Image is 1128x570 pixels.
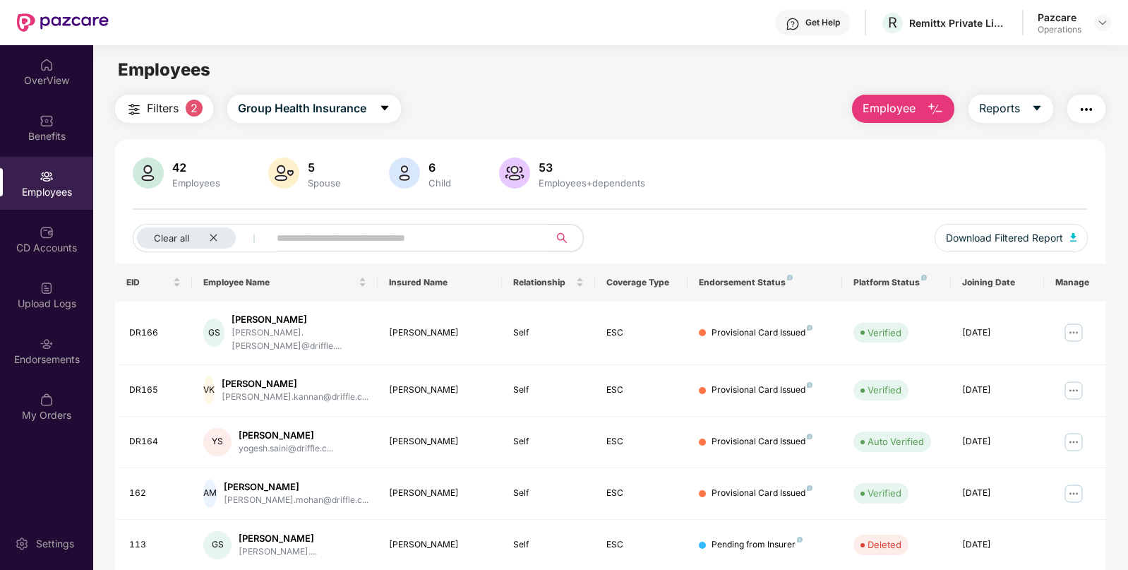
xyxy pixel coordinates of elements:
[147,100,179,117] span: Filters
[227,95,401,123] button: Group Health Insurancecaret-down
[40,393,54,407] img: svg+xml;base64,PHN2ZyBpZD0iTXlfT3JkZXJzIiBkYXRhLW5hbWU9Ik15IE9yZGVycyIgeG1sbnM9Imh0dHA6Ly93d3cudz...
[389,538,490,552] div: [PERSON_NAME]
[115,263,193,302] th: EID
[305,160,344,174] div: 5
[133,158,164,189] img: svg+xml;base64,PHN2ZyB4bWxucz0iaHR0cDovL3d3dy53My5vcmcvMjAwMC9zdmciIHhtbG5zOnhsaW5rPSJodHRwOi8vd3...
[536,160,648,174] div: 53
[239,545,317,559] div: [PERSON_NAME]....
[115,95,213,123] button: Filters2
[305,177,344,189] div: Spouse
[606,487,677,500] div: ESC
[807,434,812,439] img: svg+xml;base64,PHN2ZyB4bWxucz0iaHR0cDovL3d3dy53My5vcmcvMjAwMC9zdmciIHdpZHRoPSI4IiBoZWlnaHQ9IjgiIH...
[868,486,901,500] div: Verified
[268,158,299,189] img: svg+xml;base64,PHN2ZyB4bWxucz0iaHR0cDovL3d3dy53My5vcmcvMjAwMC9zdmciIHhtbG5zOnhsaW5rPSJodHRwOi8vd3...
[129,435,181,449] div: DR164
[389,384,490,397] div: [PERSON_NAME]
[962,326,1033,340] div: [DATE]
[513,326,584,340] div: Self
[513,435,584,449] div: Self
[606,326,677,340] div: ESC
[222,391,368,404] div: [PERSON_NAME].kannan@driffle.c...
[962,384,1033,397] div: [DATE]
[962,435,1033,449] div: [DATE]
[787,275,793,280] img: svg+xml;base64,PHN2ZyB4bWxucz0iaHR0cDovL3d3dy53My5vcmcvMjAwMC9zdmciIHdpZHRoPSI4IiBoZWlnaHQ9IjgiIH...
[868,538,901,552] div: Deleted
[606,384,677,397] div: ESC
[606,435,677,449] div: ESC
[1031,102,1043,115] span: caret-down
[548,232,576,244] span: search
[192,263,378,302] th: Employee Name
[1038,11,1081,24] div: Pazcare
[40,337,54,351] img: svg+xml;base64,PHN2ZyBpZD0iRW5kb3JzZW1lbnRzIiB4bWxucz0iaHR0cDovL3d3dy53My5vcmcvMjAwMC9zdmciIHdpZH...
[863,100,916,117] span: Employee
[426,160,454,174] div: 6
[786,17,800,31] img: svg+xml;base64,PHN2ZyBpZD0iSGVscC0zMngzMiIgeG1sbnM9Imh0dHA6Ly93d3cudzMub3JnLzIwMDAvc3ZnIiB3aWR0aD...
[169,160,223,174] div: 42
[513,487,584,500] div: Self
[502,263,595,302] th: Relationship
[40,58,54,72] img: svg+xml;base64,PHN2ZyBpZD0iSG9tZSIgeG1sbnM9Imh0dHA6Ly93d3cudzMub3JnLzIwMDAvc3ZnIiB3aWR0aD0iMjAiIG...
[203,277,356,288] span: Employee Name
[40,225,54,239] img: svg+xml;base64,PHN2ZyBpZD0iQ0RfQWNjb3VudHMiIGRhdGEtbmFtZT0iQ0QgQWNjb3VudHMiIHhtbG5zPSJodHRwOi8vd3...
[868,326,901,340] div: Verified
[232,313,367,326] div: [PERSON_NAME]
[921,275,927,280] img: svg+xml;base64,PHN2ZyB4bWxucz0iaHR0cDovL3d3dy53My5vcmcvMjAwMC9zdmciIHdpZHRoPSI4IiBoZWlnaHQ9IjgiIH...
[699,277,831,288] div: Endorsement Status
[40,281,54,295] img: svg+xml;base64,PHN2ZyBpZD0iVXBsb2FkX0xvZ3MiIGRhdGEtbmFtZT0iVXBsb2FkIExvZ3MiIHhtbG5zPSJodHRwOi8vd3...
[232,326,367,353] div: [PERSON_NAME].[PERSON_NAME]@driffle....
[238,100,366,117] span: Group Health Insurance
[807,485,812,491] img: svg+xml;base64,PHN2ZyB4bWxucz0iaHR0cDovL3d3dy53My5vcmcvMjAwMC9zdmciIHdpZHRoPSI4IiBoZWlnaHQ9IjgiIH...
[712,384,812,397] div: Provisional Card Issued
[927,101,944,118] img: svg+xml;base64,PHN2ZyB4bWxucz0iaHR0cDovL3d3dy53My5vcmcvMjAwMC9zdmciIHhtbG5zOnhsaW5rPSJodHRwOi8vd3...
[129,487,181,500] div: 162
[129,326,181,340] div: DR166
[186,100,203,117] span: 2
[126,101,143,118] img: svg+xml;base64,PHN2ZyB4bWxucz0iaHR0cDovL3d3dy53My5vcmcvMjAwMC9zdmciIHdpZHRoPSIyNCIgaGVpZ2h0PSIyNC...
[1070,233,1077,242] img: svg+xml;base64,PHN2ZyB4bWxucz0iaHR0cDovL3d3dy53My5vcmcvMjAwMC9zdmciIHhtbG5zOnhsaW5rPSJodHRwOi8vd3...
[379,102,390,115] span: caret-down
[868,383,901,397] div: Verified
[1078,101,1095,118] img: svg+xml;base64,PHN2ZyB4bWxucz0iaHR0cDovL3d3dy53My5vcmcvMjAwMC9zdmciIHdpZHRoPSIyNCIgaGVpZ2h0PSIyNC...
[203,376,215,405] div: VK
[239,532,317,545] div: [PERSON_NAME]
[968,95,1053,123] button: Reportscaret-down
[513,277,573,288] span: Relationship
[1097,17,1108,28] img: svg+xml;base64,PHN2ZyBpZD0iRHJvcGRvd24tMzJ4MzIiIHhtbG5zPSJodHRwOi8vd3d3LnczLm9yZy8yMDAwL3N2ZyIgd2...
[203,480,217,508] div: AM
[951,263,1044,302] th: Joining Date
[224,480,368,494] div: [PERSON_NAME]
[378,263,501,302] th: Insured Name
[209,233,218,242] span: close
[203,428,232,456] div: YS
[935,224,1088,252] button: Download Filtered Report
[169,177,223,189] div: Employees
[868,434,924,449] div: Auto Verified
[536,177,648,189] div: Employees+dependents
[389,158,420,189] img: svg+xml;base64,PHN2ZyB4bWxucz0iaHR0cDovL3d3dy53My5vcmcvMjAwMC9zdmciIHhtbG5zOnhsaW5rPSJodHRwOi8vd3...
[712,538,803,552] div: Pending from Insurer
[129,384,181,397] div: DR165
[126,277,171,288] span: EID
[712,435,812,449] div: Provisional Card Issued
[979,100,1020,117] span: Reports
[548,224,584,252] button: search
[1062,431,1085,453] img: manageButton
[1062,321,1085,344] img: manageButton
[239,442,333,456] div: yogesh.saini@driffle.c...
[133,224,274,252] button: Clear allclose
[807,325,812,331] img: svg+xml;base64,PHN2ZyB4bWxucz0iaHR0cDovL3d3dy53My5vcmcvMjAwMC9zdmciIHdpZHRoPSI4IiBoZWlnaHQ9IjgiIH...
[712,487,812,500] div: Provisional Card Issued
[239,429,333,442] div: [PERSON_NAME]
[222,377,368,391] div: [PERSON_NAME]
[17,13,109,32] img: New Pazcare Logo
[389,435,490,449] div: [PERSON_NAME]
[606,538,677,552] div: ESC
[807,382,812,388] img: svg+xml;base64,PHN2ZyB4bWxucz0iaHR0cDovL3d3dy53My5vcmcvMjAwMC9zdmciIHdpZHRoPSI4IiBoZWlnaHQ9IjgiIH...
[513,384,584,397] div: Self
[15,537,29,551] img: svg+xml;base64,PHN2ZyBpZD0iU2V0dGluZy0yMHgyMCIgeG1sbnM9Imh0dHA6Ly93d3cudzMub3JnLzIwMDAvc3ZnIiB3aW...
[389,487,490,500] div: [PERSON_NAME]
[852,95,954,123] button: Employee
[946,230,1063,246] span: Download Filtered Report
[888,14,897,31] span: R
